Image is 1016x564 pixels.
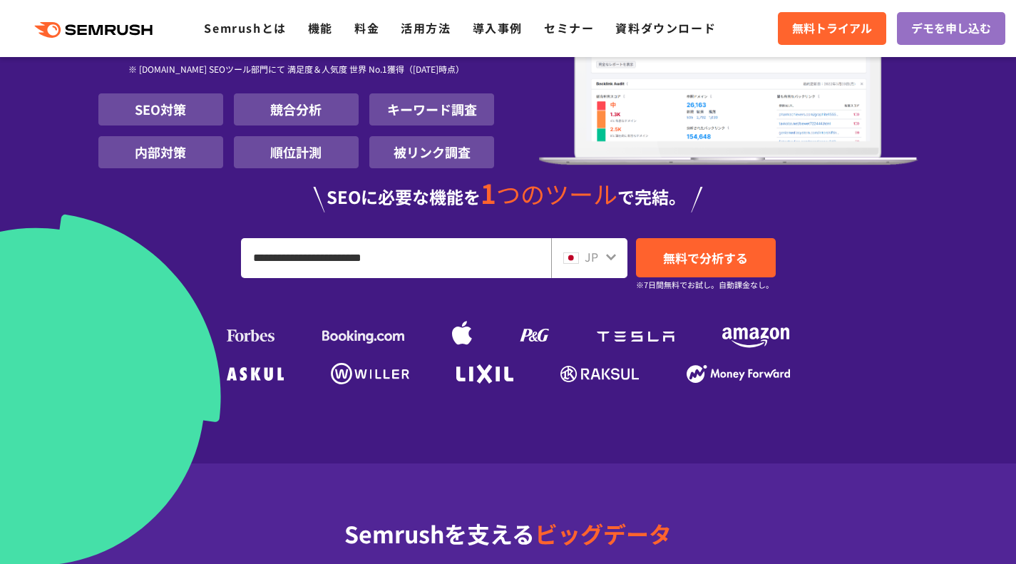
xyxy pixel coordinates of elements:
div: ※ [DOMAIN_NAME] SEOツール部門にて 満足度＆人気度 世界 No.1獲得（[DATE]時点） [98,48,495,93]
a: 活用方法 [401,19,451,36]
li: キーワード調査 [369,93,494,125]
a: デモを申し込む [897,12,1005,45]
a: 料金 [354,19,379,36]
span: 無料で分析する [663,249,748,267]
a: 無料で分析する [636,238,776,277]
li: 競合分析 [234,93,359,125]
li: SEO対策 [98,93,223,125]
span: デモを申し込む [911,19,991,38]
li: 順位計測 [234,136,359,168]
a: Semrushとは [204,19,286,36]
input: URL、キーワードを入力してください [242,239,550,277]
span: 1 [481,173,496,212]
span: で完結。 [617,184,686,209]
span: JP [585,248,598,265]
span: つのツール [496,176,617,211]
a: セミナー [544,19,594,36]
span: 無料トライアル [792,19,872,38]
li: 内部対策 [98,136,223,168]
small: ※7日間無料でお試し。自動課金なし。 [636,278,774,292]
span: ビッグデータ [535,517,672,550]
a: 導入事例 [473,19,523,36]
a: 資料ダウンロード [615,19,716,36]
a: 機能 [308,19,333,36]
li: 被リンク調査 [369,136,494,168]
a: 無料トライアル [778,12,886,45]
div: SEOに必要な機能を [98,180,918,212]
